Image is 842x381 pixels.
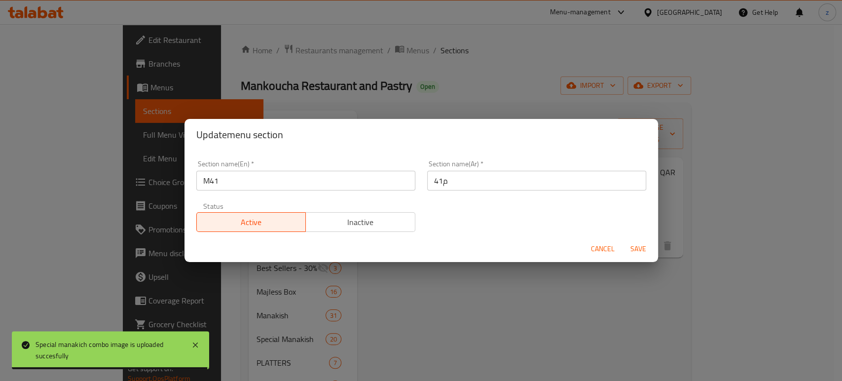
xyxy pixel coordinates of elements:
[36,339,182,361] div: Special manakich combo image is uploaded succesfully
[591,243,615,255] span: Cancel
[196,212,306,232] button: Active
[201,215,302,229] span: Active
[310,215,411,229] span: Inactive
[196,127,646,143] h2: Update menu section
[196,171,415,190] input: Please enter section name(en)
[305,212,415,232] button: Inactive
[587,240,619,258] button: Cancel
[622,240,654,258] button: Save
[626,243,650,255] span: Save
[427,171,646,190] input: Please enter section name(ar)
